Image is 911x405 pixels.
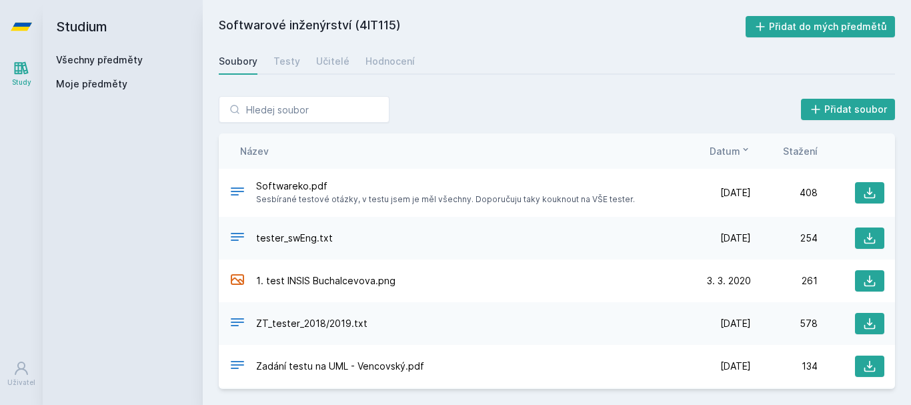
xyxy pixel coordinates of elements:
input: Hledej soubor [219,96,389,123]
span: 1. test INSIS Buchalcevova.png [256,274,395,288]
div: 578 [751,317,818,330]
button: Přidat do mých předmětů [746,16,896,37]
span: 3. 3. 2020 [707,274,751,288]
button: Název [240,144,269,158]
span: ZT_tester_2018/2019.txt [256,317,367,330]
div: Uživatel [7,378,35,388]
div: Study [12,77,31,87]
a: Testy [273,48,300,75]
div: PDF [229,357,245,376]
span: Softwareko.pdf [256,179,635,193]
button: Přidat soubor [801,99,896,120]
div: PDF [229,183,245,203]
span: Datum [710,144,740,158]
a: Uživatel [3,354,40,394]
span: tester_swEng.txt [256,232,333,245]
a: Soubory [219,48,257,75]
span: Moje předměty [56,77,127,91]
span: [DATE] [720,232,751,245]
button: Datum [710,144,751,158]
a: Všechny předměty [56,54,143,65]
a: Učitelé [316,48,349,75]
div: Učitelé [316,55,349,68]
span: [DATE] [720,360,751,373]
div: Hodnocení [365,55,415,68]
div: Soubory [219,55,257,68]
div: 134 [751,360,818,373]
div: 254 [751,232,818,245]
a: Hodnocení [365,48,415,75]
span: Sesbírané testové otázky, v testu jsem je měl všechny. Doporučuju taky kouknout na VŠE tester. [256,193,635,206]
button: Stažení [783,144,818,158]
h2: Softwarové inženýrství (4IT115) [219,16,746,37]
span: [DATE] [720,186,751,199]
span: Zadání testu na UML - Vencovský.pdf [256,360,424,373]
div: TXT [229,314,245,334]
div: 408 [751,186,818,199]
div: TXT [229,229,245,248]
div: Testy [273,55,300,68]
a: Study [3,53,40,94]
div: PNG [229,272,245,291]
span: [DATE] [720,317,751,330]
div: 261 [751,274,818,288]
